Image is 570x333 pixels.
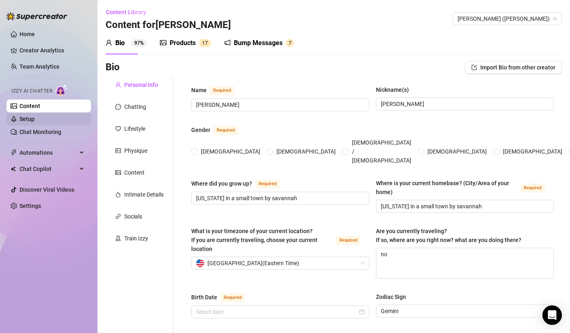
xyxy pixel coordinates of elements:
span: Chat Copilot [19,162,77,175]
span: message [115,104,121,110]
span: Content Library [106,9,146,15]
sup: 97% [131,39,147,47]
div: Birth Date [191,293,217,302]
span: 7 [205,40,208,46]
button: Import Bio from other creator [465,61,562,74]
span: thunderbolt [11,149,17,156]
span: [DEMOGRAPHIC_DATA] [273,147,339,156]
span: Required [255,179,280,188]
span: Required [214,126,238,135]
span: Izzy AI Chatter [11,87,52,95]
span: [DEMOGRAPHIC_DATA] [424,147,490,156]
label: Zodiac Sign [376,292,412,301]
label: Nickname(s) [376,85,415,94]
label: Where did you grow up? [191,179,289,188]
a: Settings [19,203,41,209]
span: Gemini [381,305,549,317]
span: 7 [289,40,291,46]
a: Content [19,103,40,109]
input: Where is your current homebase? (City/Area of your home) [381,202,548,211]
div: Socials [124,212,142,221]
div: Physique [124,146,147,155]
span: 1 [202,40,205,46]
div: Chatting [124,102,146,111]
img: logo-BBDzfeDw.svg [6,12,67,20]
span: picture [160,39,166,46]
label: Gender [191,125,247,135]
span: notification [224,39,231,46]
span: Bonnie (bonnie-blaire) [458,13,557,25]
span: user [106,39,112,46]
div: Train Izzy [124,234,148,243]
img: Chat Copilot [11,166,16,172]
div: Lifestyle [124,124,145,133]
span: import [471,65,477,70]
sup: 7 [286,39,294,47]
a: Chat Monitoring [19,129,61,135]
div: Content [124,168,145,177]
span: Import Bio from other creator [480,64,555,71]
label: Name [191,85,243,95]
a: Discover Viral Videos [19,186,74,193]
input: Name [196,100,363,109]
div: Products [170,38,196,48]
label: Where is your current homebase? (City/Area of your home) [376,179,554,197]
textarea: no [376,248,554,278]
a: Team Analytics [19,63,59,70]
span: [DEMOGRAPHIC_DATA] / [DEMOGRAPHIC_DATA] [349,138,415,165]
sup: 17 [199,39,211,47]
div: Bio [115,38,125,48]
span: What is your timezone of your current location? If you are currently traveling, choose your curre... [191,228,317,252]
span: link [115,214,121,219]
h3: Bio [106,61,120,74]
div: Name [191,86,207,95]
span: [DEMOGRAPHIC_DATA] [198,147,263,156]
div: Zodiac Sign [376,292,406,301]
a: Creator Analytics [19,44,84,57]
span: Required [520,184,545,192]
a: Setup [19,116,35,122]
label: Birth Date [191,292,254,302]
span: Are you currently traveling? If so, where are you right now? what are you doing there? [376,228,521,243]
span: Required [220,293,245,302]
div: Bump Messages [234,38,283,48]
div: Gender [191,125,210,134]
span: user [115,82,121,88]
input: Birth Date [196,307,357,316]
div: Open Intercom Messenger [542,305,562,325]
span: picture [115,170,121,175]
input: Where did you grow up? [196,194,363,203]
h3: Content for [PERSON_NAME] [106,19,231,32]
span: heart [115,126,121,132]
input: Nickname(s) [381,99,548,108]
span: Required [210,86,234,95]
span: Required [336,236,361,245]
img: AI Chatter [56,84,68,96]
div: Intimate Details [124,190,164,199]
span: team [553,16,557,21]
div: Nickname(s) [376,85,409,94]
img: us [196,259,204,267]
span: idcard [115,148,121,154]
button: Content Library [106,6,153,19]
span: [DEMOGRAPHIC_DATA] [500,147,566,156]
div: Where is your current homebase? (City/Area of your home) [376,179,518,197]
span: experiment [115,236,121,241]
span: [GEOGRAPHIC_DATA] ( Eastern Time ) [207,257,299,269]
div: Personal Info [124,80,158,89]
a: Home [19,31,35,37]
span: Automations [19,146,77,159]
div: Where did you grow up? [191,179,252,188]
span: fire [115,192,121,197]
